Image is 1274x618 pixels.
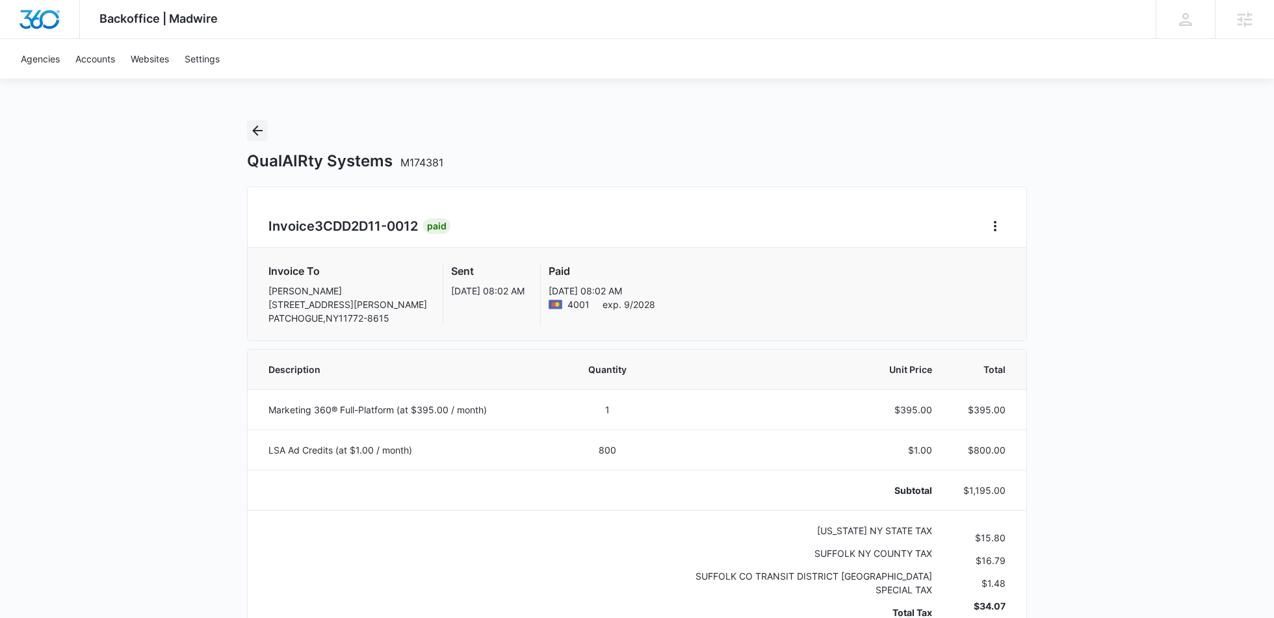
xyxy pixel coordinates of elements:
span: Unit Price [658,363,932,376]
span: M174381 [400,156,443,169]
a: Agencies [13,39,68,79]
p: [DATE] 08:02 AM [549,284,655,298]
p: $395.00 [963,403,1006,417]
a: Websites [123,39,177,79]
td: 1 [573,389,642,430]
p: SUFFOLK CO TRANSIT DISTRICT [GEOGRAPHIC_DATA] SPECIAL TAX [658,569,932,597]
p: [PERSON_NAME] [STREET_ADDRESS][PERSON_NAME] PATCHOGUE , NY 11772-8615 [268,284,427,325]
div: Paid [423,218,450,234]
p: $395.00 [658,403,932,417]
a: Settings [177,39,227,79]
p: Subtotal [658,483,932,497]
h3: Paid [549,263,655,279]
p: Marketing 360® Full-Platform (at $395.00 / month) [268,403,557,417]
p: $1.48 [963,576,1006,590]
h3: Sent [451,263,525,279]
p: $1,195.00 [963,483,1006,497]
p: $800.00 [963,443,1006,457]
p: LSA Ad Credits (at $1.00 / month) [268,443,557,457]
h1: QualAIRty Systems [247,151,443,171]
p: [US_STATE] NY STATE TAX [658,524,932,537]
p: $16.79 [963,554,1006,567]
span: Backoffice | Madwire [99,12,218,25]
h2: Invoice [268,216,423,236]
span: Mastercard ending with [567,298,590,311]
p: $1.00 [658,443,932,457]
button: Back [247,120,268,141]
p: $15.80 [963,531,1006,545]
span: exp. 9/2028 [603,298,655,311]
span: 3CDD2D11-0012 [315,218,418,234]
p: SUFFOLK NY COUNTY TAX [658,547,932,560]
h3: Invoice To [268,263,427,279]
p: $34.07 [963,599,1006,613]
p: [DATE] 08:02 AM [451,284,525,298]
span: Quantity [588,363,627,376]
button: Home [985,216,1006,237]
a: Accounts [68,39,123,79]
span: Description [268,363,557,376]
span: Total [963,363,1006,376]
td: 800 [573,430,642,470]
